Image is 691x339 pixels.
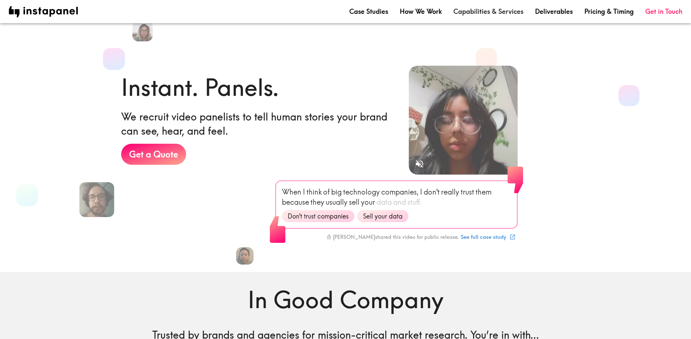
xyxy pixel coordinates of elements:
[9,6,78,17] img: instapanel
[453,7,523,16] a: Capabilities & Services
[349,7,388,16] a: Case Studies
[400,7,442,16] a: How We Work
[645,7,682,16] a: Get in Touch
[584,7,634,16] a: Pricing & Timing
[535,7,573,16] a: Deliverables
[412,156,427,172] button: Sound is off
